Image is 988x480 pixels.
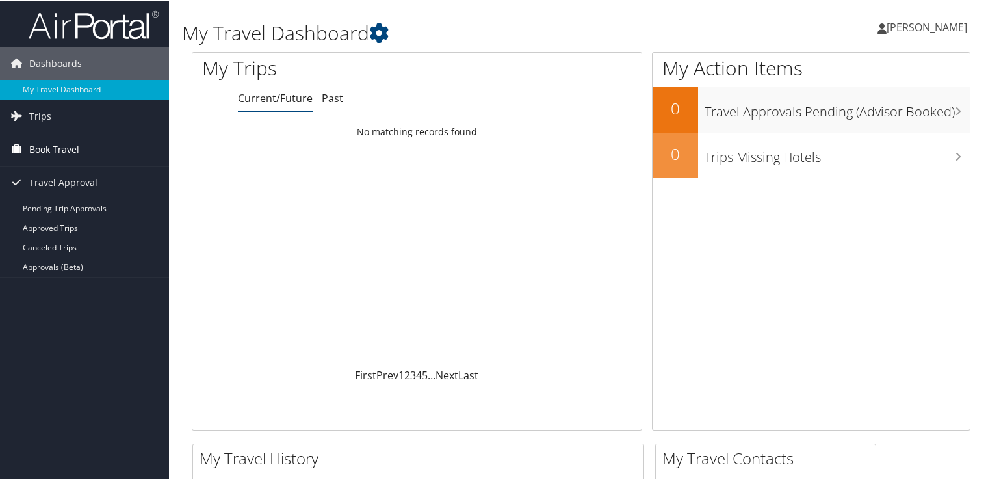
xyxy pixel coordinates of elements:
span: Travel Approval [29,165,97,198]
h2: 0 [653,96,698,118]
a: Past [322,90,343,104]
td: No matching records found [192,119,642,142]
a: Next [435,367,458,381]
a: First [355,367,376,381]
a: 1 [398,367,404,381]
span: Dashboards [29,46,82,79]
h1: My Trips [202,53,445,81]
img: airportal-logo.png [29,8,159,39]
span: Trips [29,99,51,131]
a: 0Trips Missing Hotels [653,131,970,177]
span: … [428,367,435,381]
a: 5 [422,367,428,381]
a: Last [458,367,478,381]
a: 2 [404,367,410,381]
h2: My Travel Contacts [662,446,876,468]
h3: Trips Missing Hotels [705,140,970,165]
h1: My Action Items [653,53,970,81]
span: Book Travel [29,132,79,165]
a: 0Travel Approvals Pending (Advisor Booked) [653,86,970,131]
h3: Travel Approvals Pending (Advisor Booked) [705,95,970,120]
h1: My Travel Dashboard [182,18,714,46]
a: Current/Future [238,90,313,104]
h2: 0 [653,142,698,164]
a: 3 [410,367,416,381]
a: [PERSON_NAME] [877,7,980,46]
a: 4 [416,367,422,381]
a: Prev [376,367,398,381]
span: [PERSON_NAME] [887,19,967,33]
h2: My Travel History [200,446,643,468]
